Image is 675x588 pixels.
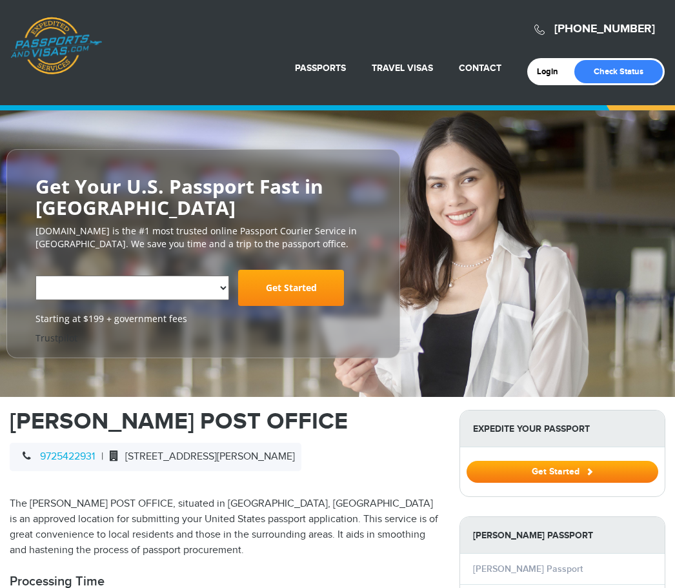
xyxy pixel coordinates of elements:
[467,461,658,483] button: Get Started
[35,176,371,218] h2: Get Your U.S. Passport Fast in [GEOGRAPHIC_DATA]
[35,332,77,344] a: Trustpilot
[460,411,665,447] strong: Expedite Your Passport
[35,312,371,325] span: Starting at $199 + government fees
[554,22,655,36] a: [PHONE_NUMBER]
[10,17,102,75] a: Passports & [DOMAIN_NAME]
[372,63,433,74] a: Travel Visas
[537,66,567,77] a: Login
[35,225,371,250] p: [DOMAIN_NAME] is the #1 most trusted online Passport Courier Service in [GEOGRAPHIC_DATA]. We sav...
[40,451,95,463] a: 9725422931
[467,466,658,476] a: Get Started
[10,410,440,433] h1: [PERSON_NAME] POST OFFICE
[238,270,344,306] a: Get Started
[103,451,295,463] span: [STREET_ADDRESS][PERSON_NAME]
[10,496,440,558] p: The [PERSON_NAME] POST OFFICE, situated in [GEOGRAPHIC_DATA], [GEOGRAPHIC_DATA] is an approved lo...
[574,60,663,83] a: Check Status
[295,63,346,74] a: Passports
[460,517,665,554] strong: [PERSON_NAME] Passport
[459,63,501,74] a: Contact
[473,563,583,574] a: [PERSON_NAME] Passport
[10,443,301,471] div: |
